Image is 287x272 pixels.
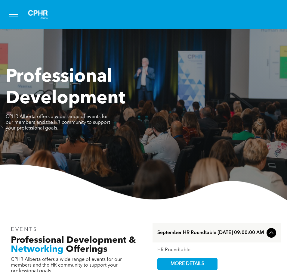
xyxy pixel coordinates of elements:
[6,68,125,108] span: Professional Development
[157,247,276,253] div: HR Roundtable
[6,114,110,131] span: CPHR Alberta offers a wide range of events for our members and the HR community to support your p...
[11,236,136,245] span: Professional Development &
[11,227,38,232] span: EVENTS
[157,230,264,236] span: September HR Roundtable [DATE] 09:00:00 AM
[157,258,218,270] a: MORE DETAILS
[5,7,21,22] button: menu
[11,245,63,254] span: Networking
[66,245,107,254] span: Offerings
[164,258,211,270] span: MORE DETAILS
[23,5,53,24] img: A white background with a few lines on it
